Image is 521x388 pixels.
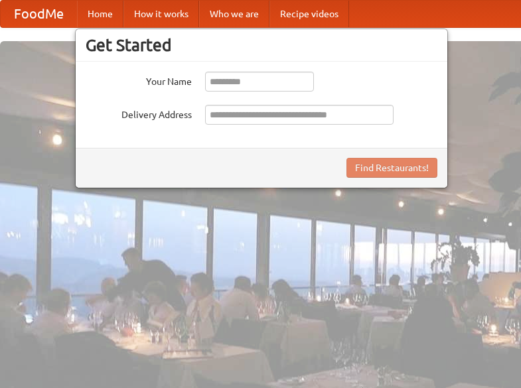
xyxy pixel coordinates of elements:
[123,1,199,27] a: How it works
[1,1,77,27] a: FoodMe
[346,158,437,178] button: Find Restaurants!
[86,35,437,55] h3: Get Started
[77,1,123,27] a: Home
[86,105,192,121] label: Delivery Address
[199,1,269,27] a: Who we are
[86,72,192,88] label: Your Name
[269,1,349,27] a: Recipe videos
